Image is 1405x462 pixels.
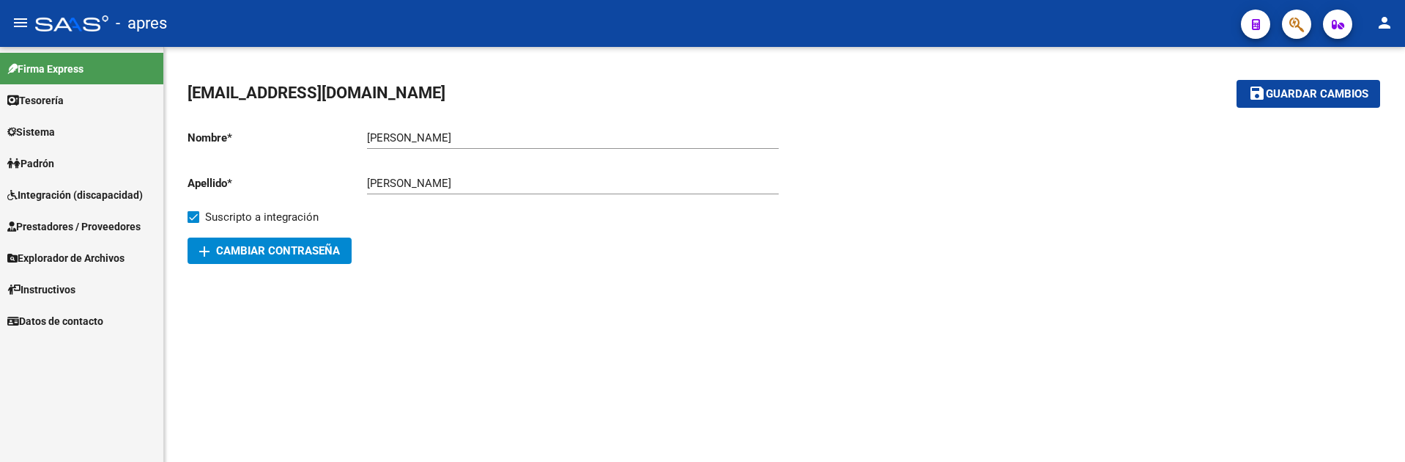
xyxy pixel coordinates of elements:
mat-icon: person [1376,14,1393,32]
span: - apres [116,7,167,40]
span: Explorador de Archivos [7,250,125,266]
span: Instructivos [7,282,75,298]
button: Cambiar Contraseña [188,238,352,264]
span: Tesorería [7,92,64,109]
span: Padrón [7,155,54,172]
span: Suscripto a integración [205,208,319,226]
p: Apellido [188,175,367,191]
mat-icon: add [196,243,213,260]
span: Datos de contacto [7,313,103,329]
mat-icon: menu [12,14,29,32]
span: Sistema [7,124,55,140]
span: [EMAIL_ADDRESS][DOMAIN_NAME] [188,84,445,102]
span: Firma Express [7,61,84,77]
mat-icon: save [1248,84,1266,102]
span: Guardar cambios [1266,88,1368,101]
span: Integración (discapacidad) [7,187,143,203]
button: Guardar cambios [1237,80,1380,107]
p: Nombre [188,130,367,146]
span: Prestadores / Proveedores [7,219,141,235]
span: Cambiar Contraseña [199,244,340,257]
